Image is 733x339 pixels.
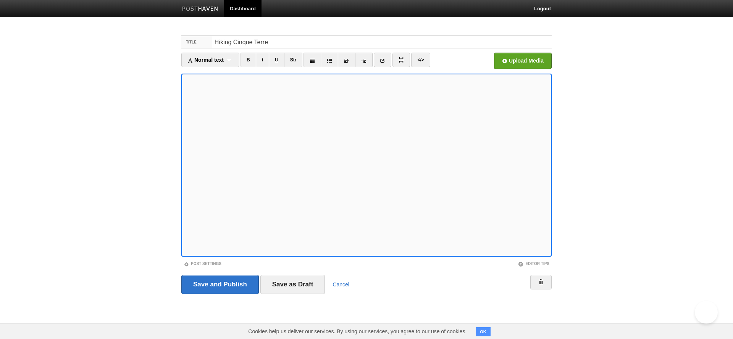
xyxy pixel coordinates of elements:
[181,36,212,48] label: Title
[241,324,474,339] span: Cookies help us deliver our services. By using our services, you agree to our use of cookies.
[518,262,549,266] a: Editor Tips
[187,57,224,63] span: Normal text
[182,6,218,12] img: Posthaven-bar
[476,327,491,336] button: OK
[260,275,325,294] input: Save as Draft
[695,301,718,324] iframe: Help Scout Beacon - Open
[411,53,430,67] a: </>
[399,57,404,63] img: pagebreak-icon.png
[284,53,303,67] a: Str
[184,262,221,266] a: Post Settings
[181,275,259,294] input: Save and Publish
[290,57,297,63] del: Str
[333,281,349,288] a: Cancel
[269,53,284,67] a: U
[241,53,256,67] a: B
[256,53,269,67] a: I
